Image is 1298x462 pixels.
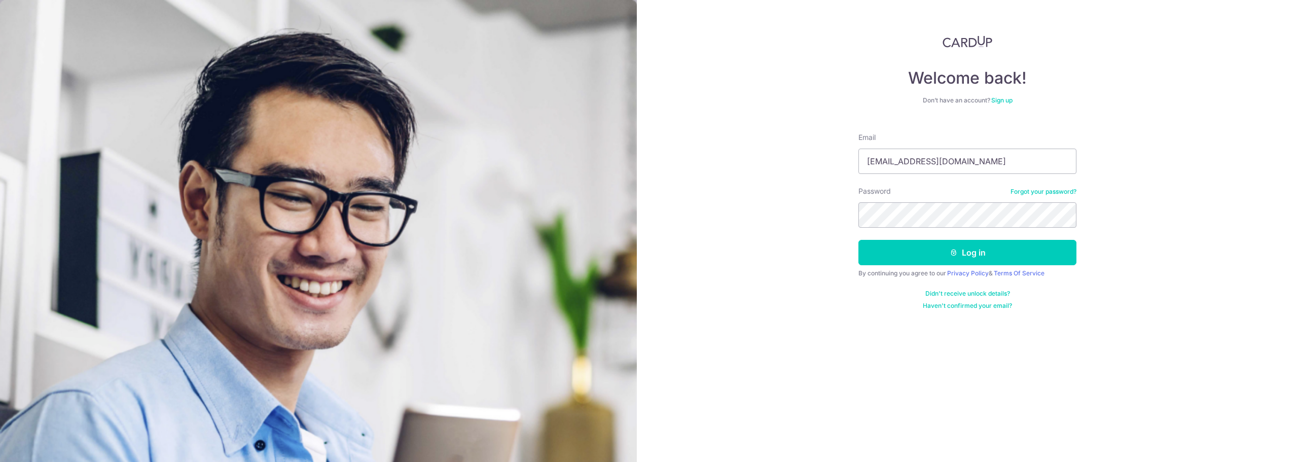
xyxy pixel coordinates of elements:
[858,68,1076,88] h4: Welcome back!
[858,149,1076,174] input: Enter your Email
[858,240,1076,265] button: Log in
[923,302,1012,310] a: Haven't confirmed your email?
[858,186,891,196] label: Password
[943,35,992,48] img: CardUp Logo
[925,290,1010,298] a: Didn't receive unlock details?
[994,269,1044,277] a: Terms Of Service
[991,96,1013,104] a: Sign up
[947,269,989,277] a: Privacy Policy
[1011,188,1076,196] a: Forgot your password?
[858,269,1076,277] div: By continuing you agree to our &
[858,96,1076,104] div: Don’t have an account?
[858,132,876,143] label: Email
